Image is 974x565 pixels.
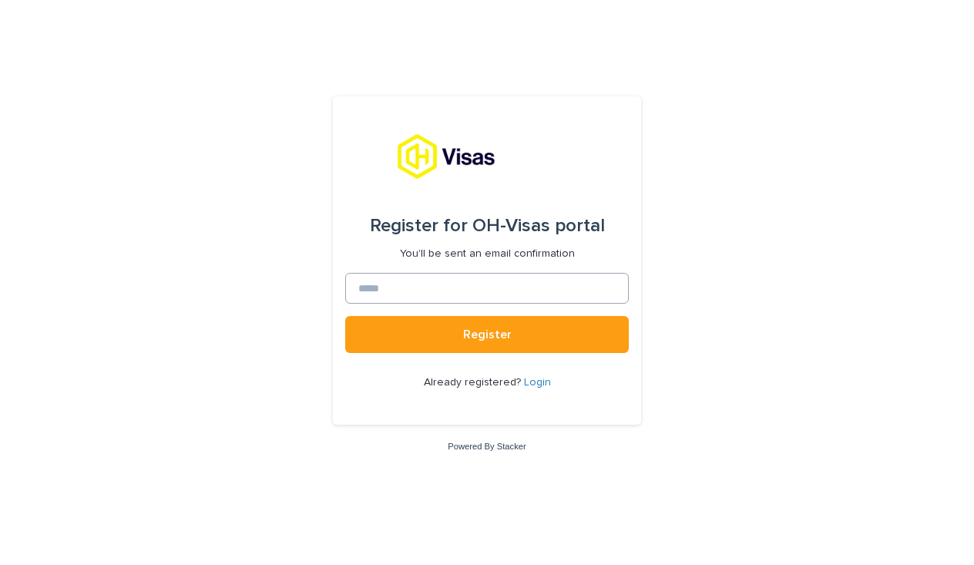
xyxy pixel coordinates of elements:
[397,133,577,180] img: tx8HrbJQv2PFQx4TXEq5
[400,247,575,261] p: You'll be sent an email confirmation
[370,204,605,247] div: OH-Visas portal
[463,328,512,341] span: Register
[424,377,524,388] span: Already registered?
[448,442,526,451] a: Powered By Stacker
[345,316,629,353] button: Register
[524,377,551,388] a: Login
[370,217,468,235] span: Register for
